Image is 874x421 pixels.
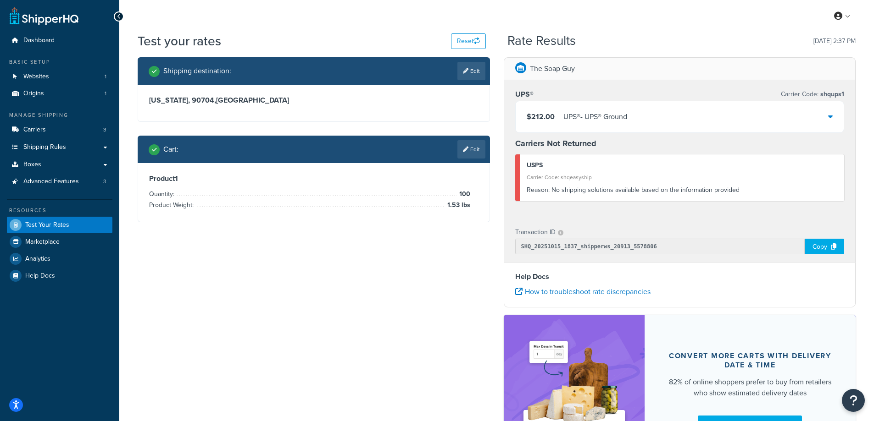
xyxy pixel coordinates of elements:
p: The Soap Guy [530,62,575,75]
h2: Rate Results [507,34,576,48]
li: Websites [7,68,112,85]
a: Shipping Rules [7,139,112,156]
li: Advanced Features [7,173,112,190]
p: Transaction ID [515,226,556,239]
li: Origins [7,85,112,102]
h2: Shipping destination : [163,67,231,75]
div: Resources [7,207,112,214]
span: $212.00 [527,111,555,122]
span: Quantity: [149,189,177,199]
span: Analytics [25,255,50,263]
div: Basic Setup [7,58,112,66]
a: Carriers3 [7,121,112,138]
a: Origins1 [7,85,112,102]
span: Help Docs [25,272,55,280]
div: USPS [527,159,838,172]
button: Open Resource Center [842,389,865,412]
a: Help Docs [7,268,112,284]
div: UPS® - UPS® Ground [563,110,627,123]
span: Dashboard [23,37,55,44]
div: Carrier Code: shqeasyship [527,171,838,184]
a: Edit [457,140,485,159]
span: Product Weight: [149,200,196,210]
span: Shipping Rules [23,143,66,151]
div: No shipping solutions available based on the information provided [527,184,838,197]
span: Origins [23,90,44,98]
a: Test Your Rates [7,217,112,233]
p: Carrier Code: [781,88,844,101]
h3: Product 1 [149,174,479,183]
a: Websites1 [7,68,112,85]
span: 1.53 lbs [445,200,470,211]
a: Dashboard [7,32,112,49]
span: Advanced Features [23,178,79,186]
h3: [US_STATE], 90704 , [GEOGRAPHIC_DATA] [149,96,479,105]
h2: Cart : [163,145,178,153]
p: [DATE] 2:37 PM [813,35,856,48]
h3: UPS® [515,90,534,99]
div: Manage Shipping [7,111,112,119]
span: Marketplace [25,238,60,246]
span: Carriers [23,126,46,134]
a: Edit [457,62,485,80]
a: How to troubleshoot rate discrepancies [515,286,651,297]
div: 82% of online shoppers prefer to buy from retailers who show estimated delivery dates [667,377,834,399]
h4: Help Docs [515,271,845,282]
div: Convert more carts with delivery date & time [667,351,834,370]
a: Boxes [7,156,112,173]
a: Analytics [7,251,112,267]
a: Marketplace [7,234,112,250]
a: Advanced Features3 [7,173,112,190]
button: Reset [451,33,486,49]
span: Test Your Rates [25,221,69,229]
span: Websites [23,73,49,81]
span: shqups1 [818,89,844,99]
span: Reason: [527,185,550,195]
span: 1 [105,90,106,98]
li: Carriers [7,121,112,138]
span: Boxes [23,161,41,169]
h1: Test your rates [138,32,221,50]
span: 1 [105,73,106,81]
div: Copy [805,239,844,254]
strong: Carriers Not Returned [515,137,596,149]
span: 3 [103,178,106,186]
span: 100 [457,189,470,200]
span: 3 [103,126,106,134]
